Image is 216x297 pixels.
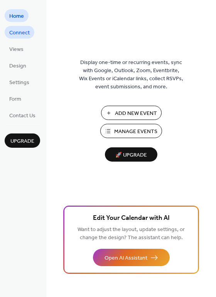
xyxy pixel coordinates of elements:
span: Connect [9,29,30,37]
button: Add New Event [101,106,162,120]
span: Home [9,12,24,20]
span: Design [9,62,26,70]
span: Form [9,95,21,103]
button: Upgrade [5,133,40,148]
a: Settings [5,76,34,88]
button: Open AI Assistant [93,249,170,266]
a: Views [5,42,28,55]
span: Manage Events [114,128,157,136]
span: Edit Your Calendar with AI [93,213,170,224]
button: Manage Events [100,124,162,138]
span: 🚀 Upgrade [110,150,153,160]
a: Design [5,59,31,72]
a: Connect [5,26,34,39]
a: Form [5,92,26,105]
span: Upgrade [10,137,34,145]
span: Contact Us [9,112,35,120]
span: Views [9,46,24,54]
span: Display one-time or recurring events, sync with Google, Outlook, Zoom, Eventbrite, Wix Events or ... [79,59,183,91]
a: Contact Us [5,109,40,121]
span: Add New Event [115,110,157,118]
button: 🚀 Upgrade [105,147,157,162]
span: Want to adjust the layout, update settings, or change the design? The assistant can help. [78,224,185,243]
span: Open AI Assistant [105,254,147,262]
a: Home [5,9,29,22]
span: Settings [9,79,29,87]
